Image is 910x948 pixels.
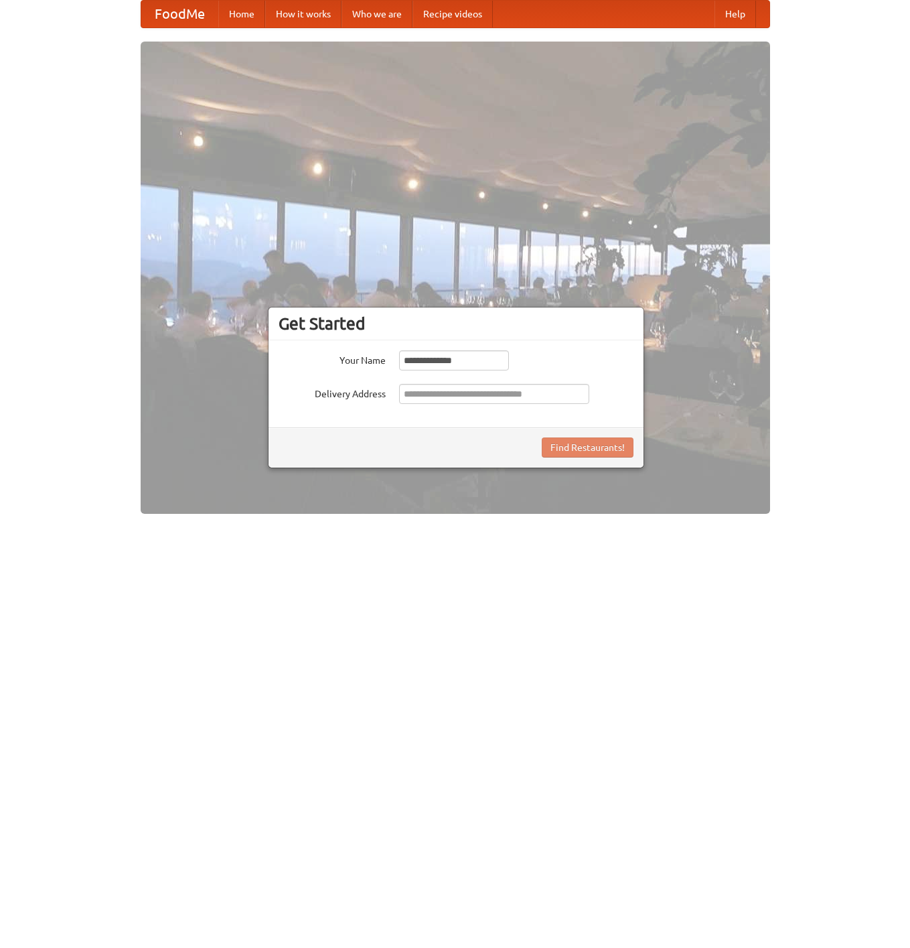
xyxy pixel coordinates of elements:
[279,384,386,401] label: Delivery Address
[141,1,218,27] a: FoodMe
[279,350,386,367] label: Your Name
[412,1,493,27] a: Recipe videos
[279,314,633,334] h3: Get Started
[265,1,342,27] a: How it works
[218,1,265,27] a: Home
[542,437,633,458] button: Find Restaurants!
[714,1,756,27] a: Help
[342,1,412,27] a: Who we are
